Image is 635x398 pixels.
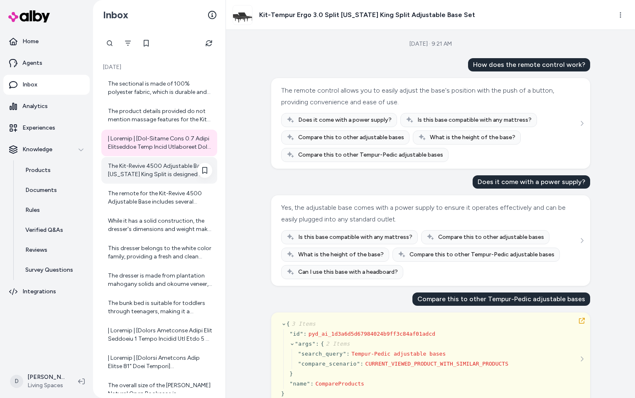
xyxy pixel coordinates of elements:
[17,220,90,240] a: Verified Q&As
[3,282,90,302] a: Integrations
[298,361,360,367] span: " compare_scenario "
[577,354,587,364] button: See more
[289,381,310,387] span: " name "
[298,351,346,357] span: " search_query "
[17,240,90,260] a: Reviews
[108,135,212,151] div: | Loremip | [Dol-Sitame Cons 0.7 Adipi Elitseddoe Temp Incid Utlaboreet Dolo Mag](aliqu://eni.adm...
[108,162,212,179] div: The Kit-Revive 4500 Adjustable Base [US_STATE] King Split is designed as an adjustable base that ...
[25,266,73,274] p: Survey Questions
[17,180,90,200] a: Documents
[108,381,212,398] div: The overall size of the [PERSON_NAME] Natural Open Bookcase is approximately 30 inches in height ...
[430,133,515,142] span: What is the height of the base?
[303,330,306,338] div: :
[315,340,319,348] div: :
[3,140,90,160] button: Knowledge
[101,349,217,376] a: | Loremip | [Dolorsi Ametcons Adip Elitse 81" Doei Tempori](utlab://etd.magnaaliquae.adm/ven-quis...
[101,157,217,184] a: The Kit-Revive 4500 Adjustable Base [US_STATE] King Split is designed as an adjustable base that ...
[281,391,284,397] span: }
[25,226,63,234] p: Verified Q&As
[22,37,39,46] p: Home
[101,75,217,101] a: The sectional is made of 100% polyester fabric, which is durable and easy to clean.
[360,360,363,368] div: :
[108,327,212,343] div: | Loremip | [Dolors Ametconse Adipi Elit Seddoeiu 1 Tempo Incidid Utl Etdo 5 4-Magnaa E Admini](v...
[298,268,398,276] span: Can I use this base with a headboard?
[577,118,587,128] button: See more
[17,260,90,280] a: Survey Questions
[298,151,443,159] span: Compare this to other Tempur-Pedic adjustable bases
[298,251,384,259] span: What is the height of the base?
[22,124,55,132] p: Experiences
[365,361,508,367] span: CURRENT_VIEWED_PRODUCT_WITH_SIMILAR_PRODUCTS
[298,233,412,241] span: Is this base compatible with any mattress?
[3,53,90,73] a: Agents
[103,9,128,21] h2: Inbox
[22,102,48,111] p: Analytics
[281,85,578,108] div: The remote control allows you to easily adjust the base's position with the push of a button, pro...
[315,381,364,387] span: CompareProducts
[10,375,23,388] span: D
[108,189,212,206] div: The remote for the Kit-Revive 4500 Adjustable Base includes several features designed for conveni...
[25,166,51,174] p: Products
[17,160,90,180] a: Products
[108,80,212,96] div: The sectional is made of 100% polyester fabric, which is durable and easy to clean.
[308,331,435,337] span: pyd_ai_1d3a6d5d67984024b9ff3c84af01adcd
[108,244,212,261] div: This dresser belongs to the white color family, providing a fresh and clean look.
[417,116,532,124] span: Is this base compatible with any mattress?
[468,58,590,71] div: How does the remote control work?
[101,184,217,211] a: The remote for the Kit-Revive 4500 Adjustable Base includes several features designed for conveni...
[17,200,90,220] a: Rules
[473,175,590,189] div: Does it come with a power supply?
[3,75,90,95] a: Inbox
[310,380,314,388] div: :
[25,206,40,214] p: Rules
[101,212,217,238] a: While it has a solid construction, the dresser's dimensions and weight make it manageable for two...
[22,59,42,67] p: Agents
[298,116,392,124] span: Does it come with a power supply?
[101,294,217,321] a: The bunk bed is suitable for toddlers through teenagers, making it a versatile option for growing...
[25,246,47,254] p: Reviews
[101,130,217,156] a: | Loremip | [Dol-Sitame Cons 0.7 Adipi Elitseddoe Temp Incid Utlaboreet Dolo Mag](aliqu://eni.adm...
[108,217,212,233] div: While it has a solid construction, the dresser's dimensions and weight make it manageable for two...
[27,381,65,390] span: Living Spaces
[289,331,303,337] span: " id "
[346,350,349,358] div: :
[3,118,90,138] a: Experiences
[290,321,316,327] span: 3 Items
[25,186,57,194] p: Documents
[281,202,578,225] div: Yes, the adjustable base comes with a power supply to ensure it operates effectively and can be e...
[108,354,212,371] div: | Loremip | [Dolorsi Ametcons Adip Elitse 81" Doei Tempori](utlab://etd.magnaaliquae.adm/ven-quis...
[294,341,315,347] span: " args "
[8,10,50,22] img: alby Logo
[22,81,37,89] p: Inbox
[27,373,65,381] p: [PERSON_NAME]
[201,35,217,52] button: Refresh
[101,322,217,348] a: | Loremip | [Dolors Ametconse Adipi Elit Seddoeiu 1 Tempo Incidid Utl Etdo 5 4-Magnaa E Admini](v...
[108,299,212,316] div: The bunk bed is suitable for toddlers through teenagers, making it a versatile option for growing...
[3,96,90,116] a: Analytics
[22,145,52,154] p: Knowledge
[101,239,217,266] a: This dresser belongs to the white color family, providing a fresh and clean look.
[101,267,217,293] a: The dresser is made from plantation mahogany solids and okoume veneer, ensuring durability and a ...
[120,35,136,52] button: Filter
[108,107,212,124] div: The product details provided do not mention massage features for the Kit-Tempur Ergo 3.0 Split [U...
[438,233,544,241] span: Compare this to other adjustable bases
[298,133,404,142] span: Compare this to other adjustable bases
[22,287,56,296] p: Integrations
[289,371,293,377] span: }
[286,321,316,327] span: {
[577,236,587,246] button: See more
[101,102,217,129] a: The product details provided do not mention massage features for the Kit-Tempur Ergo 3.0 Split [U...
[412,292,590,306] div: Compare this to other Tempur-Pedic adjustable bases
[321,341,350,347] span: {
[101,63,217,71] p: [DATE]
[3,32,90,52] a: Home
[409,251,554,259] span: Compare this to other Tempur-Pedic adjustable bases
[351,351,446,357] span: Tempur-Pedic adjustable bases
[409,40,452,48] div: [DATE] · 9:21 AM
[108,272,212,288] div: The dresser is made from plantation mahogany solids and okoume veneer, ensuring durability and a ...
[5,368,71,395] button: D[PERSON_NAME]Living Spaces
[259,10,475,20] h3: Kit-Tempur Ergo 3.0 Split [US_STATE] King Split Adjustable Base Set
[233,5,252,25] img: 323716_black_metal_adjustable_base_signature_01.jpg
[324,341,350,347] span: 2 Items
